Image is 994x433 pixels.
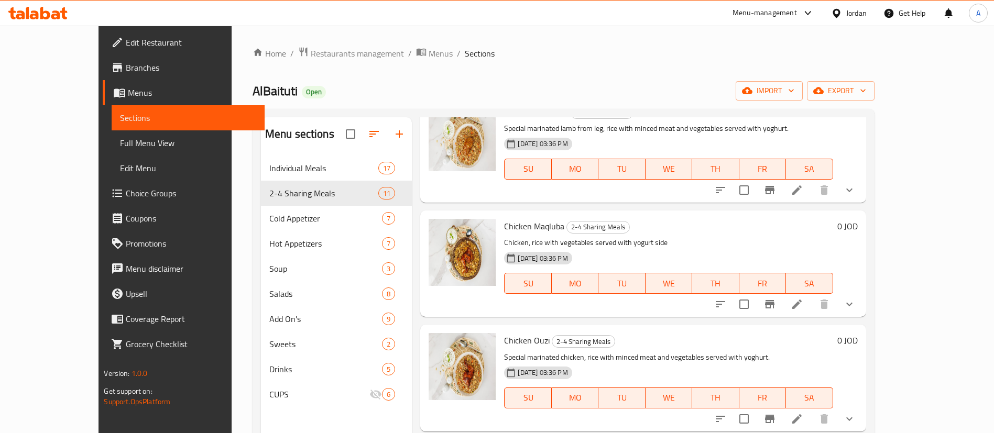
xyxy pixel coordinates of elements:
[696,390,735,405] span: TH
[650,161,688,176] span: WE
[269,262,383,275] span: Soup
[696,161,735,176] span: TH
[708,177,733,203] button: sort-choices
[103,30,265,55] a: Edit Restaurant
[269,287,383,300] span: Salads
[509,276,547,291] span: SU
[843,413,856,425] svg: Show Choices
[843,298,856,310] svg: Show Choices
[126,187,256,199] span: Choice Groups
[646,273,692,294] button: WE
[132,367,148,380] span: 1.0.0
[261,357,412,382] div: Drinks5
[103,306,265,331] a: Coverage Report
[382,388,395,401] div: items
[120,162,256,174] span: Edit Menu
[290,47,294,60] li: /
[504,351,833,364] p: Special marinated chicken, rice with minced meat and vegetables served with yoghurt.
[744,390,782,405] span: FR
[757,292,782,317] button: Branch-specific-item
[126,237,256,250] span: Promotions
[786,387,833,408] button: SA
[261,382,412,407] div: CUPS6
[650,276,688,291] span: WE
[556,161,594,176] span: MO
[128,86,256,99] span: Menus
[429,333,496,400] img: Chicken Ouzi
[261,256,412,281] div: Soup3
[552,159,598,180] button: MO
[104,395,170,408] a: Support.OpsPlatform
[504,236,833,249] p: Chicken, rice with vegetables served with yogurt side
[465,47,495,60] span: Sections
[603,276,641,291] span: TU
[514,139,572,149] span: [DATE] 03:36 PM
[382,363,395,375] div: items
[104,384,152,398] span: Get support on:
[261,206,412,231] div: Cold Appetizer7
[269,363,383,375] div: Drinks
[298,47,404,60] a: Restaurants management
[311,47,404,60] span: Restaurants management
[708,406,733,431] button: sort-choices
[253,79,298,103] span: AlBaituti
[598,159,645,180] button: TU
[126,313,256,325] span: Coverage Report
[598,273,645,294] button: TU
[269,187,378,199] div: 2-4 Sharing Meals
[733,179,755,201] span: Select to update
[269,212,383,225] span: Cold Appetizer
[362,121,387,147] span: Sort sections
[733,293,755,315] span: Select to update
[815,84,866,97] span: export
[269,313,383,325] span: Add On's
[509,161,547,176] span: SU
[846,7,867,19] div: Jordan
[790,161,828,176] span: SA
[112,105,265,130] a: Sections
[739,387,786,408] button: FR
[103,256,265,281] a: Menu disclaimer
[837,177,862,203] button: show more
[603,390,641,405] span: TU
[261,156,412,181] div: Individual Meals17
[383,390,395,399] span: 6
[383,239,395,249] span: 7
[790,390,828,405] span: SA
[646,159,692,180] button: WE
[261,231,412,256] div: Hot Appetizers7
[120,112,256,124] span: Sections
[733,408,755,430] span: Select to update
[269,237,383,250] span: Hot Appetizers
[504,387,551,408] button: SU
[552,336,615,348] span: 2-4 Sharing Meals
[416,47,453,60] a: Menus
[269,338,383,350] div: Sweets
[103,231,265,256] a: Promotions
[429,47,453,60] span: Menus
[504,218,564,234] span: Chicken Maqluba
[378,162,395,174] div: items
[261,281,412,306] div: Salads8
[378,187,395,199] div: items
[261,331,412,357] div: Sweets2
[261,306,412,331] div: Add On's9
[269,388,370,401] div: CUPS
[504,159,551,180] button: SU
[429,219,496,286] img: Chicken Maqluba
[757,406,782,431] button: Branch-specific-item
[786,159,833,180] button: SA
[382,212,395,225] div: items
[744,276,782,291] span: FR
[552,273,598,294] button: MO
[383,339,395,349] span: 2
[340,123,362,145] span: Select all sections
[504,332,550,348] span: Chicken Ouzi
[650,390,688,405] span: WE
[692,273,739,294] button: TH
[837,333,858,348] h6: 0 JOD
[382,313,395,325] div: items
[126,338,256,350] span: Grocery Checklist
